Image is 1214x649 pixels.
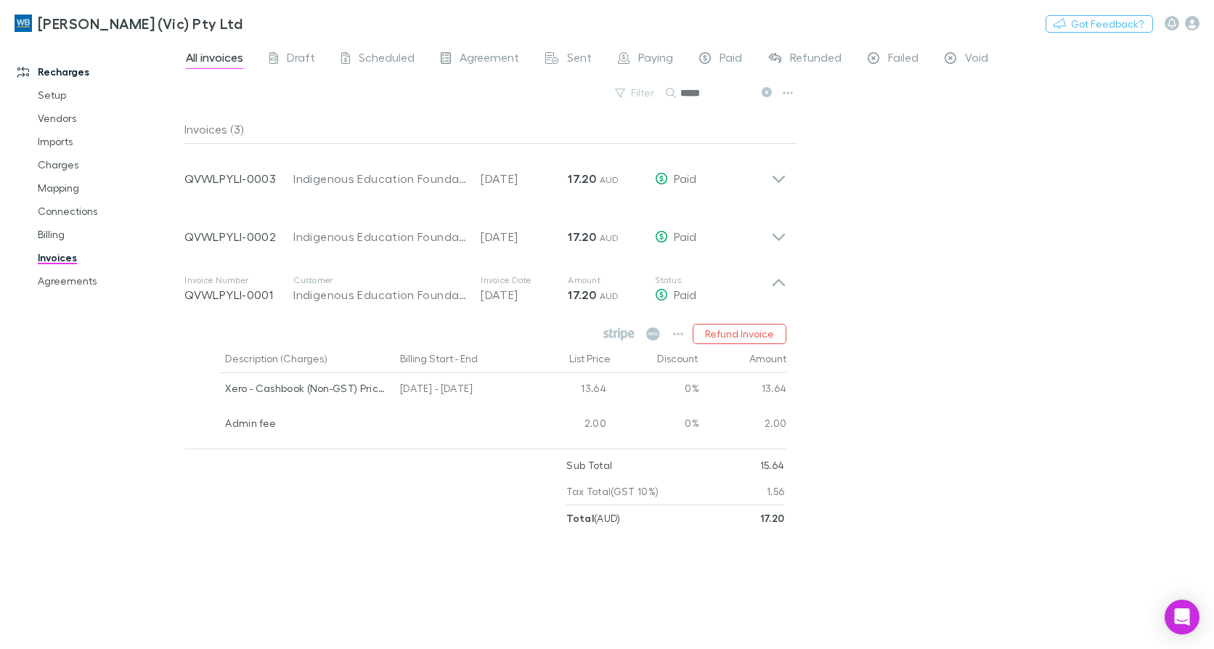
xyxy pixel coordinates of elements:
[359,50,415,69] span: Scheduled
[481,228,568,245] p: [DATE]
[760,512,785,524] strong: 17.20
[600,290,619,301] span: AUD
[767,478,784,505] p: 1.56
[790,50,842,69] span: Refunded
[23,269,192,293] a: Agreements
[568,171,596,186] strong: 17.20
[760,452,785,478] p: 15.64
[184,170,293,187] p: QVWLPYLI-0003
[525,373,612,408] div: 13.64
[612,408,699,443] div: 0%
[566,478,659,505] p: Tax Total (GST 10%)
[173,260,798,318] div: Invoice NumberQVWLPYLI-0001CustomerIndigenous Education Foundation LimitedInvoice Date[DATE]Amoun...
[567,50,592,69] span: Sent
[699,373,787,408] div: 13.64
[394,373,525,408] div: [DATE] - [DATE]
[600,232,619,243] span: AUD
[1165,600,1199,634] div: Open Intercom Messenger
[23,176,192,200] a: Mapping
[481,286,568,303] p: [DATE]
[888,50,918,69] span: Failed
[184,274,293,286] p: Invoice Number
[965,50,988,69] span: Void
[568,287,596,302] strong: 17.20
[568,229,596,244] strong: 17.20
[600,174,619,185] span: AUD
[674,287,696,301] span: Paid
[287,50,315,69] span: Draft
[566,512,594,524] strong: Total
[525,408,612,443] div: 2.00
[720,50,742,69] span: Paid
[293,228,466,245] div: Indigenous Education Foundation Limited
[674,171,696,185] span: Paid
[1046,15,1153,33] button: Got Feedback?
[699,408,787,443] div: 2.00
[225,373,388,404] div: Xero - Cashbook (Non-GST) Price Plan
[568,274,655,286] p: Amount
[23,153,192,176] a: Charges
[293,274,466,286] p: Customer
[184,286,293,303] p: QVWLPYLI-0001
[481,170,568,187] p: [DATE]
[566,452,612,478] p: Sub Total
[481,274,568,286] p: Invoice Date
[638,50,673,69] span: Paying
[566,505,620,531] p: ( AUD )
[38,15,243,32] h3: [PERSON_NAME] (Vic) Pty Ltd
[6,6,251,41] a: [PERSON_NAME] (Vic) Pty Ltd
[23,246,192,269] a: Invoices
[655,274,771,286] p: Status
[23,83,192,107] a: Setup
[186,50,243,69] span: All invoices
[293,286,466,303] div: Indigenous Education Foundation Limited
[23,130,192,153] a: Imports
[23,107,192,130] a: Vendors
[3,60,192,83] a: Recharges
[612,373,699,408] div: 0%
[693,324,786,344] button: Refund Invoice
[23,200,192,223] a: Connections
[608,84,663,102] button: Filter
[173,202,798,260] div: QVWLPYLI-0002Indigenous Education Foundation Limited[DATE]17.20 AUDPaid
[23,223,192,246] a: Billing
[460,50,519,69] span: Agreement
[15,15,32,32] img: William Buck (Vic) Pty Ltd's Logo
[293,170,466,187] div: Indigenous Education Foundation Limited
[173,144,798,202] div: QVWLPYLI-0003Indigenous Education Foundation Limited[DATE]17.20 AUDPaid
[674,229,696,243] span: Paid
[184,228,293,245] p: QVWLPYLI-0002
[225,408,388,438] div: Admin fee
